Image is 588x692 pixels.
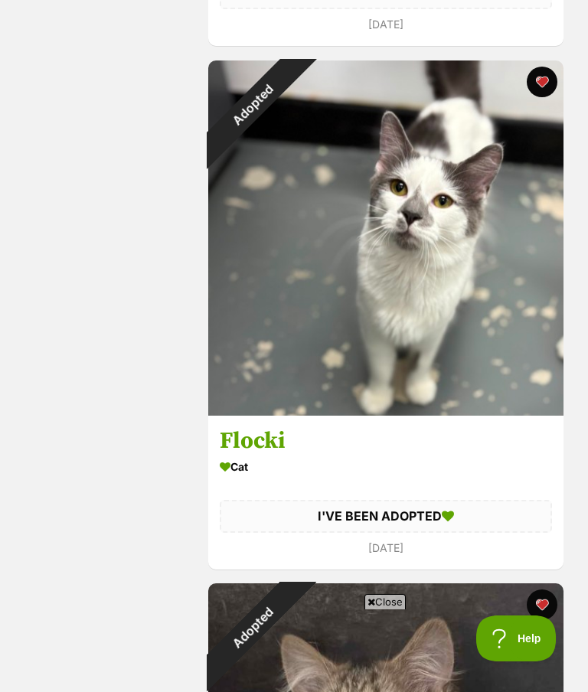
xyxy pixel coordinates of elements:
[220,455,552,478] div: Cat
[15,615,573,684] iframe: Advertisement
[208,403,563,419] a: Adopted
[364,594,406,609] span: Close
[208,415,563,569] a: Flocki Cat I'VE BEEN ADOPTED [DATE] favourite
[220,537,552,557] div: [DATE]
[220,500,552,532] div: I'VE BEEN ADOPTED
[220,426,552,455] h3: Flocki
[208,60,563,416] img: Flocki
[220,14,552,34] div: [DATE]
[527,589,557,620] button: favourite
[181,32,325,176] div: Adopted
[476,615,557,661] iframe: Help Scout Beacon - Open
[527,67,557,97] button: favourite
